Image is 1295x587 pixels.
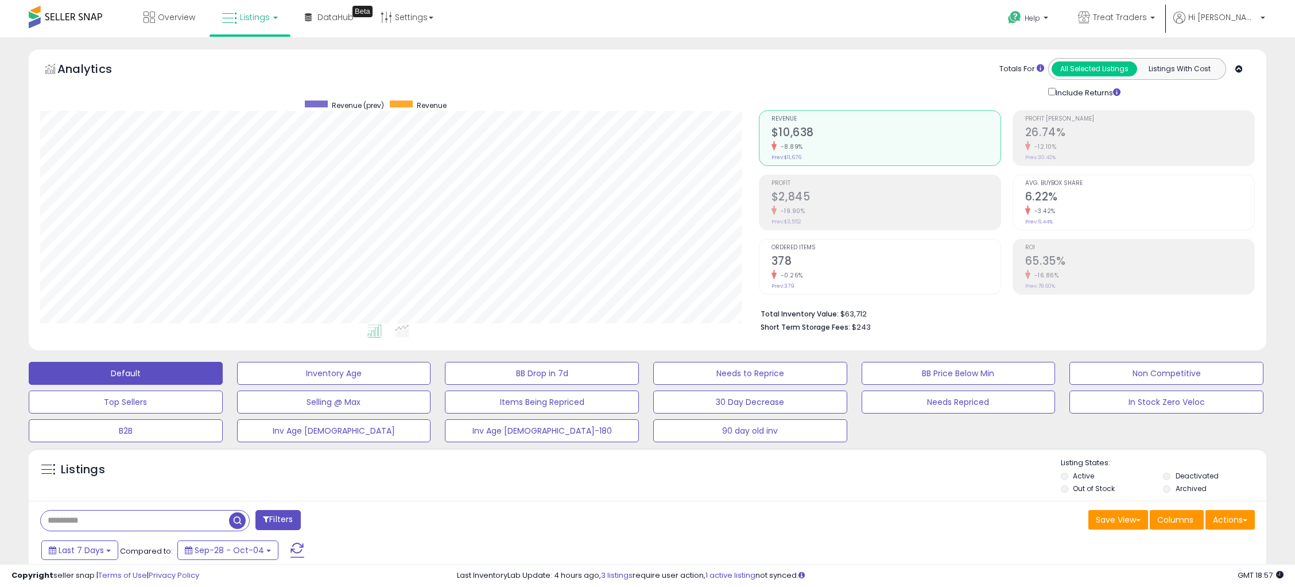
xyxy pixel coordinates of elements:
[1205,510,1255,530] button: Actions
[120,546,173,557] span: Compared to:
[457,570,1284,581] div: Last InventoryLab Update: 4 hours ago, require user action, not synced.
[1025,190,1254,206] h2: 6.22%
[1025,180,1254,187] span: Avg. Buybox Share
[777,271,803,280] small: -0.26%
[771,116,1001,122] span: Revenue
[445,391,639,414] button: Items Being Repriced
[1040,86,1134,99] div: Include Returns
[1173,11,1265,37] a: Hi [PERSON_NAME]
[1238,570,1284,581] span: 2025-10-12 18:57 GMT
[1052,61,1137,76] button: All Selected Listings
[1073,471,1094,481] label: Active
[195,544,264,556] span: Sep-28 - Oct-04
[1069,391,1263,414] button: In Stock Zero Veloc
[1025,116,1254,122] span: Profit [PERSON_NAME]
[777,142,803,151] small: -8.89%
[1176,471,1219,481] label: Deactivated
[1025,126,1254,141] h2: 26.74%
[1025,245,1254,251] span: ROI
[1030,271,1059,280] small: -16.86%
[777,207,805,215] small: -19.90%
[771,218,801,225] small: Prev: $3,552
[29,362,223,385] button: Default
[1069,362,1263,385] button: Non Competitive
[771,154,801,161] small: Prev: $11,676
[771,283,794,289] small: Prev: 379
[862,362,1056,385] button: BB Price Below Min
[771,254,1001,270] h2: 378
[29,391,223,414] button: Top Sellers
[61,462,105,478] h5: Listings
[999,2,1060,37] a: Help
[11,570,199,581] div: seller snap | |
[352,6,373,17] div: Tooltip anchor
[761,306,1246,320] li: $63,712
[29,419,223,442] button: B2B
[11,570,53,581] strong: Copyright
[1188,11,1257,23] span: Hi [PERSON_NAME]
[317,11,354,23] span: DataHub
[1025,218,1053,225] small: Prev: 6.44%
[237,391,431,414] button: Selling @ Max
[1088,510,1148,530] button: Save View
[653,362,847,385] button: Needs to Reprice
[1025,13,1040,23] span: Help
[1025,254,1254,270] h2: 65.35%
[771,190,1001,206] h2: $2,845
[1030,207,1056,215] small: -3.42%
[445,419,639,442] button: Inv Age [DEMOGRAPHIC_DATA]-180
[177,540,278,560] button: Sep-28 - Oct-04
[1025,283,1055,289] small: Prev: 78.60%
[1030,142,1057,151] small: -12.10%
[653,419,847,442] button: 90 day old inv
[1137,61,1222,76] button: Listings With Cost
[1093,11,1147,23] span: Treat Traders
[761,309,839,319] b: Total Inventory Value:
[999,64,1044,75] div: Totals For
[445,362,639,385] button: BB Drop in 7d
[1073,484,1115,493] label: Out of Stock
[1025,154,1056,161] small: Prev: 30.42%
[1061,458,1267,469] p: Listing States:
[771,180,1001,187] span: Profit
[1157,514,1193,526] span: Columns
[1176,484,1207,493] label: Archived
[771,245,1001,251] span: Ordered Items
[705,570,755,581] a: 1 active listing
[59,544,104,556] span: Last 7 Days
[761,322,850,332] b: Short Term Storage Fees:
[237,362,431,385] button: Inventory Age
[240,11,270,23] span: Listings
[862,391,1056,414] button: Needs Repriced
[41,540,118,560] button: Last 7 Days
[149,570,199,581] a: Privacy Policy
[98,570,147,581] a: Terms of Use
[1150,510,1204,530] button: Columns
[255,510,300,530] button: Filters
[1007,10,1022,25] i: Get Help
[57,61,134,80] h5: Analytics
[653,391,847,414] button: 30 Day Decrease
[601,570,633,581] a: 3 listings
[771,126,1001,141] h2: $10,638
[332,101,384,110] span: Revenue (prev)
[237,419,431,442] button: Inv Age [DEMOGRAPHIC_DATA]
[158,11,195,23] span: Overview
[852,322,871,333] span: $243
[417,101,447,110] span: Revenue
